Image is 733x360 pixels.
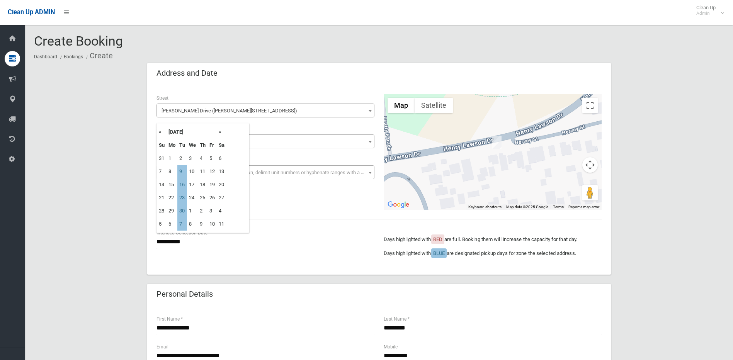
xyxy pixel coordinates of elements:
span: Clean Up ADMIN [8,8,55,16]
span: Henry Lawson Drive (GEORGES HALL 2198) [156,104,374,117]
a: Dashboard [34,54,57,59]
td: 1 [167,152,177,165]
td: 7 [177,217,187,231]
span: 179 [156,134,374,148]
td: 17 [187,178,198,191]
a: Terms (opens in new tab) [553,205,564,209]
td: 5 [157,217,167,231]
td: 31 [157,152,167,165]
td: 9 [198,217,207,231]
td: 20 [217,178,226,191]
th: » [217,126,226,139]
span: Select the unit number from the dropdown, delimit unit numbers or hyphenate ranges with a comma [162,170,378,175]
th: Su [157,139,167,152]
th: Mo [167,139,177,152]
td: 12 [207,165,217,178]
th: Th [198,139,207,152]
td: 11 [198,165,207,178]
td: 7 [157,165,167,178]
td: 3 [187,152,198,165]
td: 25 [198,191,207,204]
a: Open this area in Google Maps (opens a new window) [386,200,411,210]
span: RED [433,236,442,242]
td: 8 [167,165,177,178]
td: 24 [187,191,198,204]
td: 26 [207,191,217,204]
td: 14 [157,178,167,191]
td: 30 [177,204,187,217]
td: 5 [207,152,217,165]
td: 15 [167,178,177,191]
a: Bookings [64,54,83,59]
button: Keyboard shortcuts [468,204,502,210]
button: Toggle fullscreen view [582,98,598,113]
td: 8 [187,217,198,231]
p: Days highlighted with are designated pickup days for zone the selected address. [384,249,602,258]
button: Drag Pegman onto the map to open Street View [582,185,598,200]
td: 11 [217,217,226,231]
small: Admin [696,10,716,16]
th: Fr [207,139,217,152]
img: Google [386,200,411,210]
td: 18 [198,178,207,191]
td: 2 [177,152,187,165]
th: « [157,126,167,139]
button: Show satellite imagery [415,98,453,113]
button: Show street map [388,98,415,113]
th: We [187,139,198,152]
td: 21 [157,191,167,204]
div: 179 Henry Lawson Drive, GEORGES HALL NSW 2198 [492,136,502,149]
span: Map data ©2025 Google [506,205,548,209]
td: 4 [198,152,207,165]
td: 28 [157,204,167,217]
header: Personal Details [147,287,222,302]
th: [DATE] [167,126,217,139]
li: Create [84,49,113,63]
td: 13 [217,165,226,178]
th: Sa [217,139,226,152]
span: BLUE [433,250,445,256]
td: 4 [217,204,226,217]
td: 3 [207,204,217,217]
td: 10 [187,165,198,178]
header: Address and Date [147,66,227,81]
td: 10 [207,217,217,231]
button: Map camera controls [582,157,598,173]
td: 1 [187,204,198,217]
td: 22 [167,191,177,204]
p: Days highlighted with are full. Booking them will increase the capacity for that day. [384,235,602,244]
a: Report a map error [568,205,599,209]
td: 9 [177,165,187,178]
td: 19 [207,178,217,191]
td: 27 [217,191,226,204]
td: 23 [177,191,187,204]
td: 6 [167,217,177,231]
td: 16 [177,178,187,191]
td: 2 [198,204,207,217]
span: 179 [158,136,372,147]
td: 6 [217,152,226,165]
th: Tu [177,139,187,152]
td: 29 [167,204,177,217]
span: Create Booking [34,33,123,49]
span: Clean Up [692,5,723,16]
span: Henry Lawson Drive (GEORGES HALL 2198) [158,105,372,116]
